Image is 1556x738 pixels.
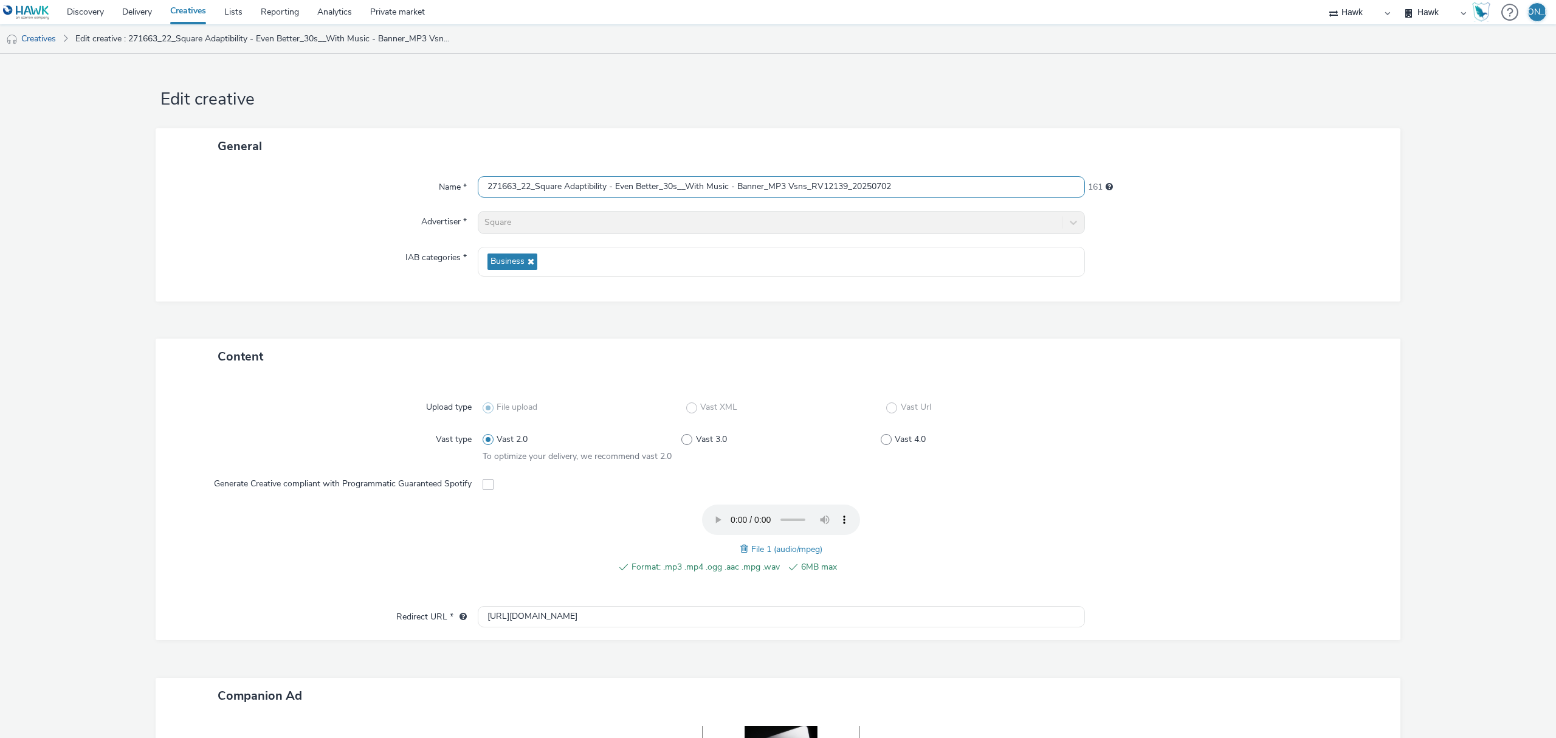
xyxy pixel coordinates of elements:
img: undefined Logo [3,5,50,20]
a: Edit creative : 271663_22_Square Adaptibility - Even Better_30s__With Music - Banner_MP3 Vsns_RV1... [69,24,458,53]
label: Advertiser * [416,211,472,228]
span: Vast 2.0 [497,433,528,446]
label: Redirect URL * [391,606,472,623]
span: File upload [497,401,537,413]
label: Name * [434,176,472,193]
span: Content [218,348,263,365]
img: Hawk Academy [1472,2,1490,22]
span: Format: .mp3 .mp4 .ogg .aac .mpg .wav [632,560,780,574]
span: Companion Ad [218,688,302,704]
span: File 1 (audio/mpeg) [751,543,822,555]
span: To optimize your delivery, we recommend vast 2.0 [483,450,672,462]
a: Hawk Academy [1472,2,1495,22]
label: IAB categories * [401,247,472,264]
span: Vast 4.0 [895,433,926,446]
span: General [218,138,262,154]
span: Business [491,257,525,267]
input: url... [478,606,1085,627]
div: Maximum 255 characters [1106,181,1113,193]
span: Vast Url [901,401,931,413]
span: 161 [1088,181,1103,193]
input: Name [478,176,1085,198]
h1: Edit creative [156,88,1400,111]
img: audio [6,33,18,46]
div: URL will be used as a validation URL with some SSPs and it will be the redirection URL of your cr... [453,611,467,623]
span: Vast XML [700,401,737,413]
label: Generate Creative compliant with Programmatic Guaranteed Spotify [209,473,477,490]
span: 6MB max [801,560,949,574]
label: Vast type [431,429,477,446]
span: Vast 3.0 [696,433,727,446]
label: Upload type [421,396,477,413]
